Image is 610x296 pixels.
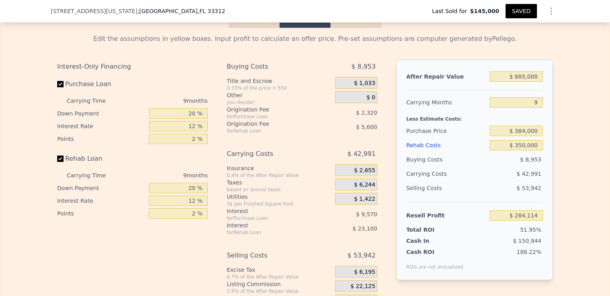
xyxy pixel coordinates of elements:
div: Carrying Time [67,94,118,107]
div: 3¢ per Finished Square Foot [227,201,332,207]
div: Insurance [227,164,332,172]
span: $ 22,125 [351,283,375,290]
span: $145,000 [470,7,499,15]
div: Carrying Months [406,95,486,110]
div: Carrying Time [67,169,118,182]
div: Rehab Costs [406,138,486,152]
span: $ 6,244 [354,181,375,188]
div: Down Payment [57,107,146,120]
input: Rehab Loan [57,156,64,162]
span: $ 23,100 [353,225,377,232]
div: Interest [227,221,315,229]
span: $ 0 [367,94,375,101]
div: 9 months [122,94,208,107]
div: Purchase Price [406,124,486,138]
div: Down Payment [57,182,146,194]
span: 188.22% [517,249,541,255]
div: Resell Profit [406,208,486,223]
div: Interest [227,207,315,215]
span: Last Sold for [432,7,470,15]
button: SAVED [506,4,537,18]
div: Excise Tax [227,266,332,274]
div: you decide! [227,99,332,106]
div: for Purchase Loan [227,113,315,120]
div: Cash ROI [406,248,463,256]
span: $ 53,942 [517,185,541,191]
div: 2.5% of the After Repair Value [227,288,332,294]
div: Listing Commission [227,280,332,288]
div: for Purchase Loan [227,215,315,221]
div: Cash In [406,237,456,245]
span: $ 8,953 [520,156,541,163]
span: $ 1,033 [354,80,375,87]
div: based on annual taxes [227,186,332,193]
span: $ 9,570 [356,211,377,217]
span: 51.95% [520,227,541,233]
div: Interest Rate [57,120,146,133]
label: Purchase Loan [57,77,146,91]
div: Edit the assumptions in yellow boxes. Input profit to calculate an offer price. Pre-set assumptio... [57,34,553,44]
div: Points [57,133,146,145]
span: , FL 33312 [198,8,225,14]
div: After Repair Value [406,69,486,84]
div: 0.4% of the After Repair Value [227,172,332,179]
input: Purchase Loan [57,81,64,87]
div: 9 months [122,169,208,182]
div: Taxes [227,179,332,186]
div: Selling Costs [406,181,486,195]
div: Utilities [227,193,332,201]
span: , [GEOGRAPHIC_DATA] [137,7,225,15]
span: $ 5,600 [356,124,377,130]
div: Selling Costs [227,248,315,263]
div: Less Estimate Costs: [406,110,543,124]
span: $ 2,655 [354,167,375,174]
span: $ 42,991 [517,171,541,177]
div: Total ROI [406,226,456,234]
div: Origination Fee [227,120,315,128]
div: for Rehab Loan [227,229,315,236]
div: 0.33% of the price + 550 [227,85,332,91]
span: $ 6,195 [354,269,375,276]
button: Show Options [543,3,559,19]
div: Other [227,91,332,99]
div: for Rehab Loan [227,128,315,134]
div: 0.7% of the After Repair Value [227,274,332,280]
span: $ 53,942 [347,248,376,263]
div: Carrying Costs [227,147,315,161]
div: ROIs are not annualized [406,256,463,270]
div: Buying Costs [406,152,486,167]
div: Points [57,207,146,220]
span: $ 1,422 [354,196,375,203]
div: Interest-Only Financing [57,60,208,74]
div: Buying Costs [227,60,315,74]
label: Rehab Loan [57,152,146,166]
span: $ 8,953 [351,60,376,74]
div: Interest Rate [57,194,146,207]
div: Title and Escrow [227,77,332,85]
span: $ 42,991 [347,147,376,161]
span: $ 2,320 [356,110,377,116]
span: [STREET_ADDRESS][US_STATE] [51,7,137,15]
div: Origination Fee [227,106,315,113]
div: Carrying Costs [406,167,456,181]
span: $ 150,944 [513,238,541,244]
